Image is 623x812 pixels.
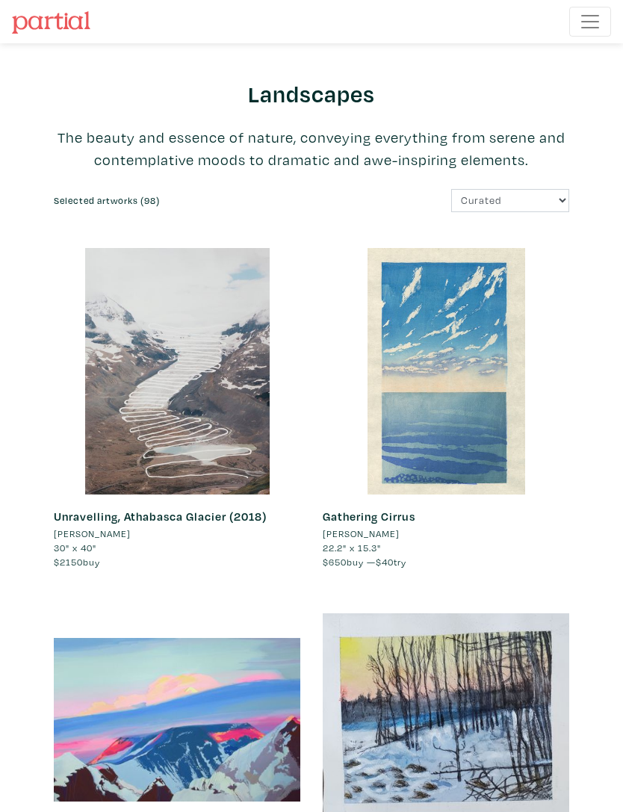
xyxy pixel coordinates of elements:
[54,195,300,206] h6: Selected artworks (98)
[323,542,381,554] span: 22.2" x 15.3"
[54,556,83,568] span: $2150
[54,79,569,108] h2: Landscapes
[323,509,415,524] a: Gathering Cirrus
[569,7,611,37] button: Toggle navigation
[54,509,267,524] a: Unravelling, Athabasca Glacier (2018)
[54,542,96,554] span: 30" x 40"
[323,527,569,541] a: [PERSON_NAME]
[323,556,347,568] span: $650
[54,556,100,568] span: buy
[54,527,131,541] li: [PERSON_NAME]
[323,527,400,541] li: [PERSON_NAME]
[54,527,300,541] a: [PERSON_NAME]
[54,126,569,171] p: The beauty and essence of nature, conveying everything from serene and contemplative moods to dra...
[323,556,406,568] span: buy — try
[376,556,394,568] span: $40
